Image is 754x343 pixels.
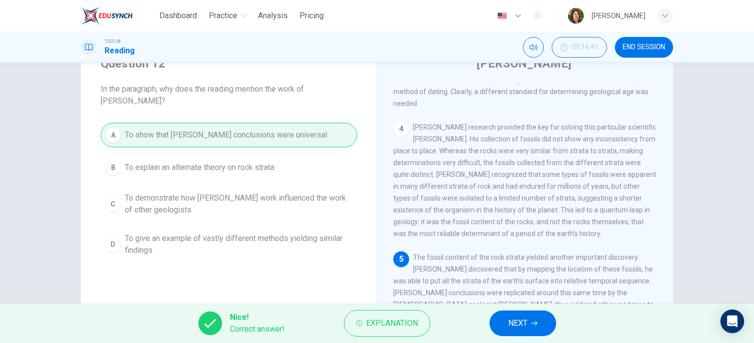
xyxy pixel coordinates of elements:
[105,45,135,57] h1: Reading
[101,56,357,71] h4: Question 12
[552,37,607,58] div: Hide
[592,10,645,22] div: [PERSON_NAME]
[523,37,544,58] div: Mute
[393,121,409,137] div: 4
[81,6,133,26] img: EduSynch logo
[552,37,607,58] button: 00:16:41
[615,37,673,58] button: END SESSION
[258,10,288,22] span: Analysis
[254,7,292,25] button: Analysis
[496,12,508,20] img: en
[720,309,744,333] div: Open Intercom Messenger
[508,316,528,330] span: NEXT
[209,10,237,22] span: Practice
[230,311,285,323] span: Nice!
[623,43,665,51] span: END SESSION
[155,7,201,25] button: Dashboard
[101,83,357,107] span: In the paragraph, why does the reading mention the work of [PERSON_NAME]?
[81,6,155,26] a: EduSynch logo
[568,8,584,24] img: Profile picture
[205,7,250,25] button: Practice
[300,10,324,22] span: Pricing
[477,56,571,71] h4: [PERSON_NAME]
[393,251,409,267] div: 5
[393,123,656,238] span: [PERSON_NAME] research provided the key for solving this particular scientific [PERSON_NAME]. His...
[296,7,328,25] button: Pricing
[490,310,556,336] button: NEXT
[159,10,197,22] span: Dashboard
[572,43,599,51] span: 00:16:41
[344,310,430,337] button: Explanation
[366,316,418,330] span: Explanation
[105,38,120,45] span: TOEFL®
[230,323,285,335] span: Correct answer!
